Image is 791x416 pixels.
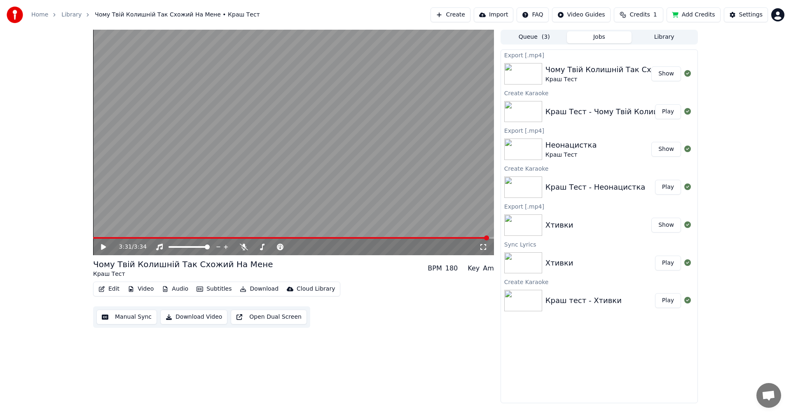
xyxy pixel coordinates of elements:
[160,310,227,324] button: Download Video
[7,7,23,23] img: youka
[93,259,273,270] div: Чому Твій Колишній Так Схожий На Мене
[501,201,697,211] div: Export [.mp4]
[134,243,147,251] span: 3:34
[431,7,470,22] button: Create
[545,257,573,269] div: Хтивки
[297,285,335,293] div: Cloud Library
[517,7,548,22] button: FAQ
[31,11,260,19] nav: breadcrumb
[545,106,756,118] div: Краш Тест - Чому Твій Колишній Так Схожий На Мене
[545,295,622,306] div: Краш тест - Хтивки
[159,283,192,295] button: Audio
[468,263,480,273] div: Key
[95,11,260,19] span: Чому Твій Колишній Так Схожий На Мене • Краш Тест
[739,11,763,19] div: Settings
[545,75,707,84] div: Краш Тест
[655,180,681,195] button: Play
[545,139,597,151] div: Неонацистка
[231,310,307,324] button: Open Dual Screen
[124,283,157,295] button: Video
[193,283,235,295] button: Subtitles
[545,151,597,159] div: Краш Тест
[542,33,550,41] span: ( 3 )
[501,125,697,135] div: Export [.mp4]
[756,383,781,408] div: Відкритий чат
[655,256,681,270] button: Play
[428,263,442,273] div: BPM
[502,31,567,43] button: Queue
[96,310,157,324] button: Manual Sync
[474,7,513,22] button: Import
[545,64,707,75] div: Чому Твій Колишній Так Схожий На Мене
[119,243,139,251] div: /
[95,283,123,295] button: Edit
[501,239,697,249] div: Sync Lyrics
[501,277,697,287] div: Create Karaoke
[724,7,768,22] button: Settings
[632,31,697,43] button: Library
[501,50,697,60] div: Export [.mp4]
[651,142,681,157] button: Show
[655,104,681,119] button: Play
[545,219,573,231] div: Хтивки
[501,88,697,98] div: Create Karaoke
[653,11,657,19] span: 1
[614,7,663,22] button: Credits1
[236,283,282,295] button: Download
[445,263,458,273] div: 180
[31,11,48,19] a: Home
[567,31,632,43] button: Jobs
[667,7,721,22] button: Add Credits
[552,7,611,22] button: Video Guides
[655,293,681,308] button: Play
[545,181,645,193] div: Краш Тест - Неонацистка
[651,66,681,81] button: Show
[119,243,132,251] span: 3:31
[651,218,681,233] button: Show
[483,263,494,273] div: Am
[501,163,697,173] div: Create Karaoke
[61,11,82,19] a: Library
[93,270,273,278] div: Краш Тест
[630,11,650,19] span: Credits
